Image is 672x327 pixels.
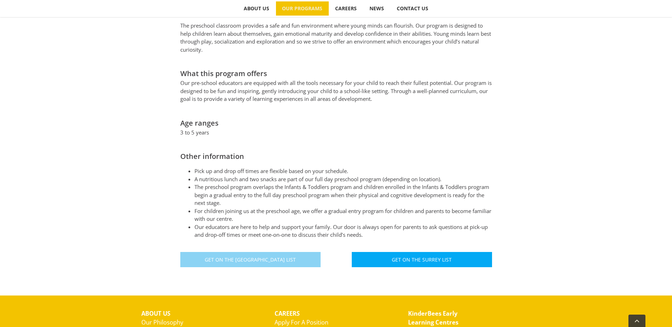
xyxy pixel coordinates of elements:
[282,6,322,11] span: OUR PROGRAMS
[141,318,183,326] a: Our Philosophy
[180,252,321,267] a: Get On The [GEOGRAPHIC_DATA] List
[180,22,492,53] p: The preschool classroom provides a safe and fun environment where young minds can flourish. Our p...
[408,309,458,326] strong: KinderBees Early Learning Centres
[392,257,452,263] span: Get On The Surrey List
[194,183,492,207] li: The preschool program overlaps the Infants & Toddlers program and children enrolled in the Infant...
[369,6,384,11] span: NEWS
[275,318,328,326] a: Apply For A Position
[205,257,296,263] span: Get On The [GEOGRAPHIC_DATA] List
[363,1,390,16] a: NEWS
[408,309,458,326] a: KinderBees EarlyLearning Centres
[180,79,492,103] p: Our pre-school educators are equipped with all the tools necessary for your child to reach their ...
[194,223,492,239] li: Our educators are here to help and support your family. Our door is always open for parents to as...
[194,167,492,175] li: Pick up and drop off times are flexible based on your schedule.
[180,151,492,162] h2: Other information
[391,1,435,16] a: CONTACT US
[141,309,170,317] strong: ABOUT US
[244,6,269,11] span: ABOUT US
[329,1,363,16] a: CAREERS
[276,1,329,16] a: OUR PROGRAMS
[180,68,492,79] h2: What this program offers
[275,309,300,317] strong: CAREERS
[194,175,492,183] li: A nutritious lunch and two snacks are part of our full day preschool program (depending on locati...
[335,6,357,11] span: CAREERS
[180,128,492,137] p: 3 to 5 years
[397,6,428,11] span: CONTACT US
[352,252,492,267] a: Get On The Surrey List
[194,207,492,223] li: For children joining us at the preschool age, we offer a gradual entry program for children and p...
[238,1,276,16] a: ABOUT US
[180,118,492,128] h2: Age ranges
